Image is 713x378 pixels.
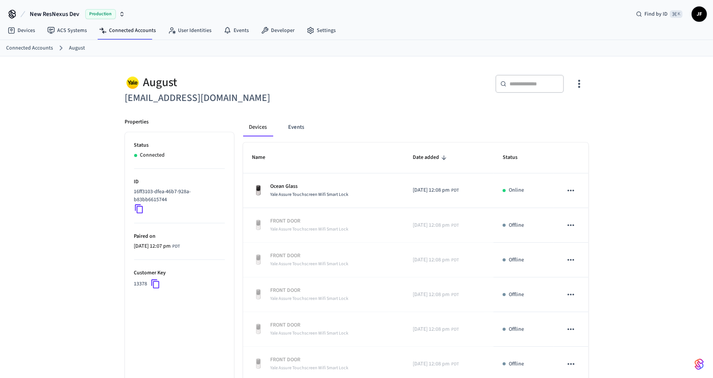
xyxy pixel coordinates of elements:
[255,24,301,37] a: Developer
[644,10,668,18] span: Find by ID
[125,118,149,126] p: Properties
[670,10,683,18] span: ⌘ K
[125,75,140,90] img: Yale Logo, Square
[509,186,524,194] p: Online
[509,360,524,368] p: Offline
[125,90,352,106] h6: [EMAIL_ADDRESS][DOMAIN_NAME]
[271,252,349,260] p: FRONT DOOR
[451,292,459,298] span: PDT
[413,325,450,333] span: [DATE] 12:08 pm
[6,44,53,52] a: Connected Accounts
[41,24,93,37] a: ACS Systems
[134,232,225,240] p: Paired on
[413,360,459,368] div: America/Los_Angeles
[451,257,459,264] span: PDT
[413,152,449,163] span: Date added
[509,221,524,229] p: Offline
[271,330,349,336] span: Yale Assure Touchscreen Wifi Smart Lock
[271,321,349,329] p: FRONT DOOR
[503,152,527,163] span: Status
[134,280,147,288] p: 13378
[252,288,264,301] img: Yale Assure Touchscreen Wifi Smart Lock, Satin Nickel, Front
[413,221,459,229] div: America/Los_Angeles
[271,183,349,191] p: Ocean Glass
[30,10,79,19] span: New ResNexus Dev
[271,365,349,371] span: Yale Assure Touchscreen Wifi Smart Lock
[413,360,450,368] span: [DATE] 12:08 pm
[413,186,459,194] div: America/Los_Angeles
[271,191,349,198] span: Yale Assure Touchscreen Wifi Smart Lock
[271,226,349,232] span: Yale Assure Touchscreen Wifi Smart Lock
[271,217,349,225] p: FRONT DOOR
[271,287,349,295] p: FRONT DOOR
[413,325,459,333] div: America/Los_Angeles
[413,291,459,299] div: America/Los_Angeles
[69,44,85,52] a: August
[134,178,225,186] p: ID
[134,242,171,250] span: [DATE] 12:07 pm
[282,118,311,136] button: Events
[271,295,349,302] span: Yale Assure Touchscreen Wifi Smart Lock
[252,219,264,231] img: Yale Assure Touchscreen Wifi Smart Lock, Satin Nickel, Front
[509,256,524,264] p: Offline
[134,188,222,204] p: 16ff3103-dfea-46b7-928a-b83bb6615744
[509,325,524,333] p: Offline
[125,75,352,90] div: August
[413,291,450,299] span: [DATE] 12:08 pm
[413,256,459,264] div: America/Los_Angeles
[218,24,255,37] a: Events
[451,187,459,194] span: PDT
[134,269,225,277] p: Customer Key
[301,24,342,37] a: Settings
[692,6,707,22] button: JF
[252,358,264,370] img: Yale Assure Touchscreen Wifi Smart Lock, Satin Nickel, Front
[252,152,276,163] span: Name
[93,24,162,37] a: Connected Accounts
[140,151,165,159] p: Connected
[692,7,706,21] span: JF
[413,186,450,194] span: [DATE] 12:08 pm
[243,118,588,136] div: connected account tabs
[134,141,225,149] p: Status
[509,291,524,299] p: Offline
[134,242,180,250] div: America/Los_Angeles
[630,7,689,21] div: Find by ID⌘ K
[252,254,264,266] img: Yale Assure Touchscreen Wifi Smart Lock, Satin Nickel, Front
[451,361,459,368] span: PDT
[252,184,264,197] img: Yale Assure Touchscreen Wifi Smart Lock, Satin Nickel, Front
[243,118,273,136] button: Devices
[413,221,450,229] span: [DATE] 12:08 pm
[173,243,180,250] span: PDT
[252,323,264,335] img: Yale Assure Touchscreen Wifi Smart Lock, Satin Nickel, Front
[695,358,704,370] img: SeamLogoGradient.69752ec5.svg
[85,9,116,19] span: Production
[2,24,41,37] a: Devices
[451,222,459,229] span: PDT
[271,261,349,267] span: Yale Assure Touchscreen Wifi Smart Lock
[413,256,450,264] span: [DATE] 12:08 pm
[271,356,349,364] p: FRONT DOOR
[162,24,218,37] a: User Identities
[451,326,459,333] span: PDT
